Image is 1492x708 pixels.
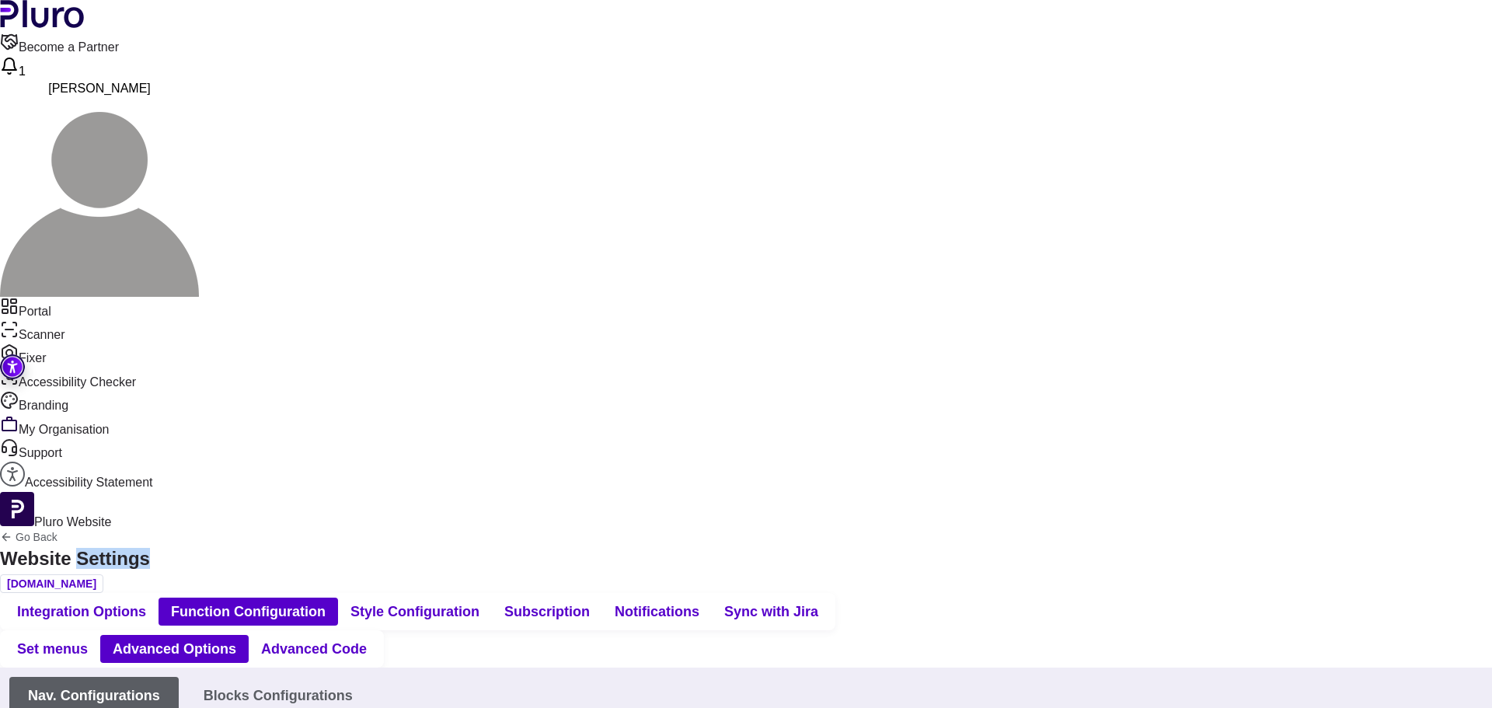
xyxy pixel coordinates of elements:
[48,82,151,95] span: [PERSON_NAME]
[350,602,479,621] span: Style Configuration
[249,635,379,663] button: Advanced Code
[615,602,699,621] span: Notifications
[261,640,367,658] span: Advanced Code
[159,598,338,626] button: Function Configuration
[17,602,146,621] span: Integration Options
[504,602,590,621] span: Subscription
[5,635,100,663] button: Set menus
[204,686,353,705] span: Blocks Configurations
[5,598,159,626] button: Integration Options
[17,640,88,658] span: Set menus
[724,602,818,621] span: Sync with Jira
[171,602,326,621] span: Function Configuration
[338,598,492,626] button: Style Configuration
[19,65,26,78] span: 1
[492,598,602,626] button: Subscription
[28,686,160,705] span: Nav. Configurations
[602,598,712,626] button: Notifications
[113,640,236,658] span: Advanced Options
[712,598,831,626] button: Sync with Jira
[100,635,249,663] button: Advanced Options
